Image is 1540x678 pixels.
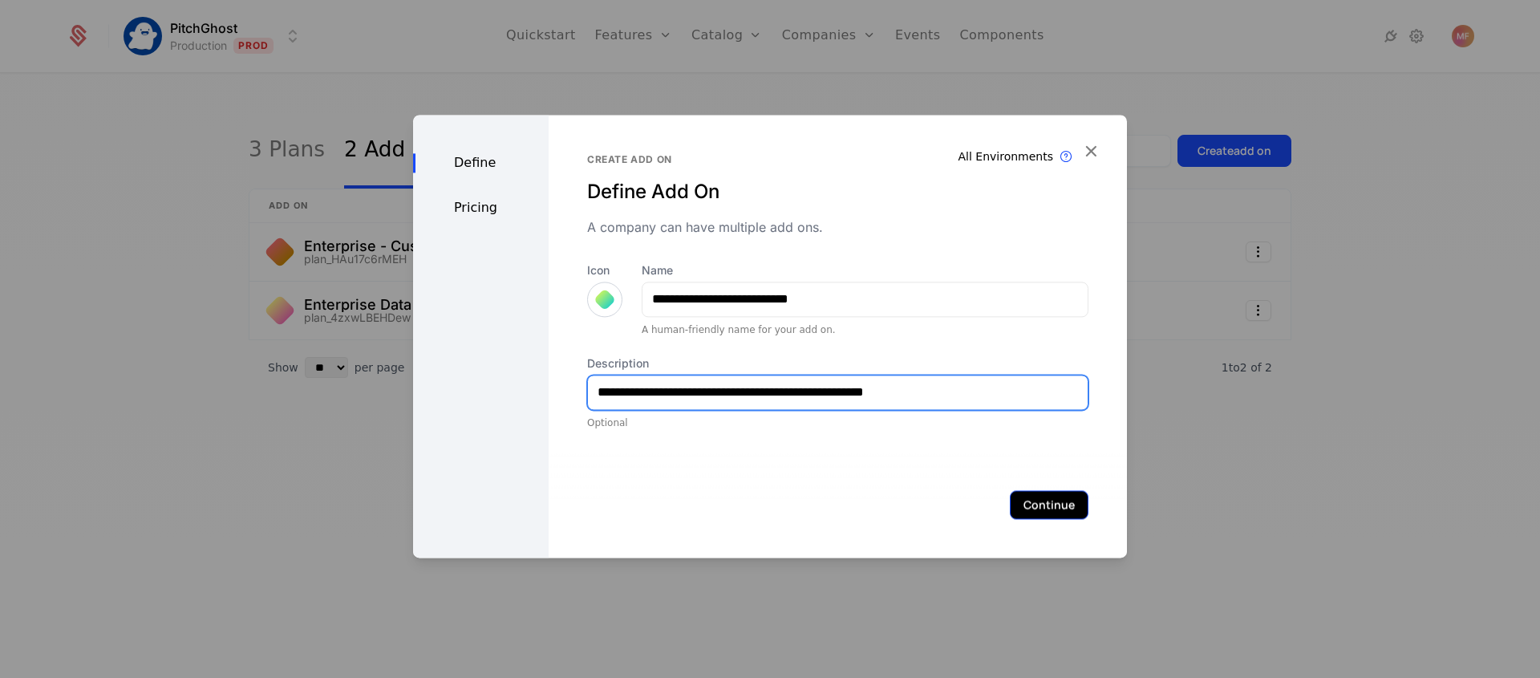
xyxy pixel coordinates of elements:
div: A company can have multiple add ons. [587,217,1088,237]
div: A human-friendly name for your add on. [642,323,1088,336]
button: Continue [1010,490,1088,519]
label: Icon [587,262,622,278]
div: Optional [587,416,1088,429]
div: Pricing [413,198,549,217]
label: Description [587,355,1088,371]
div: All Environments [958,148,1054,164]
div: Create add on [587,153,1088,166]
div: Define [413,153,549,173]
label: Name [642,262,1088,278]
div: Define Add On [587,179,1088,205]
